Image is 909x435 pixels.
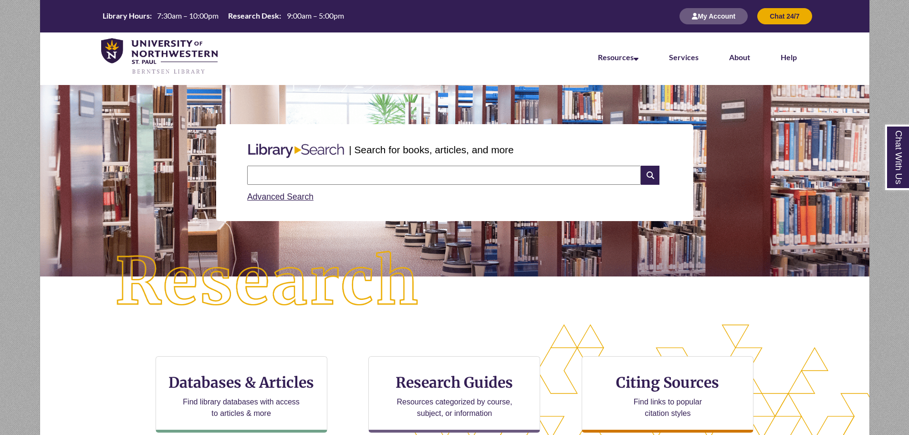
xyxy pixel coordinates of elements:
a: Help [781,53,797,62]
a: Research Guides Resources categorized by course, subject, or information [368,356,540,433]
a: About [729,53,750,62]
a: My Account [679,12,748,20]
a: Databases & Articles Find library databases with access to articles & more [156,356,327,433]
p: Find library databases with access to articles & more [179,396,303,419]
h3: Citing Sources [610,373,726,392]
button: My Account [679,8,748,24]
h3: Research Guides [376,373,532,392]
h3: Databases & Articles [164,373,319,392]
a: Resources [598,53,638,62]
img: UNWSP Library Logo [101,38,218,75]
img: Research [81,217,454,347]
a: Chat 24/7 [757,12,812,20]
button: Chat 24/7 [757,8,812,24]
i: Search [641,166,659,185]
a: Advanced Search [247,192,313,202]
p: | Search for books, articles, and more [349,142,513,157]
span: 9:00am – 5:00pm [287,11,344,20]
a: Services [669,53,699,62]
a: Hours Today [99,11,348,22]
p: Resources categorized by course, subject, or information [392,396,517,419]
p: Find links to popular citation styles [621,396,714,419]
th: Library Hours: [99,11,153,21]
img: Libary Search [243,140,349,162]
span: 7:30am – 10:00pm [157,11,219,20]
th: Research Desk: [224,11,282,21]
table: Hours Today [99,11,348,21]
a: Citing Sources Find links to popular citation styles [582,356,753,433]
